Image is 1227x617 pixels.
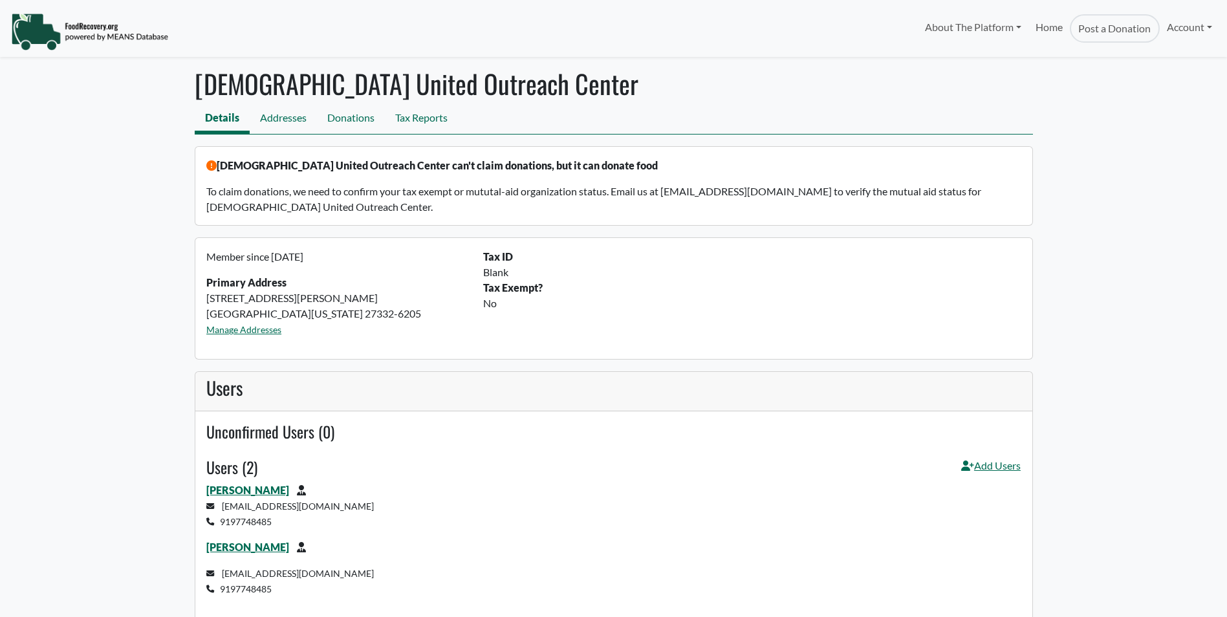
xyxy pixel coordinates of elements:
a: Tax Reports [385,105,458,134]
a: Donations [317,105,385,134]
h3: Users [206,377,1021,399]
p: [DEMOGRAPHIC_DATA] United Outreach Center can't claim donations, but it can donate food [206,158,1021,173]
b: Tax ID [483,250,513,263]
h4: Users (2) [206,458,257,477]
b: Tax Exempt? [483,281,543,294]
div: Blank [475,265,1028,280]
a: Add Users [961,458,1021,482]
small: [EMAIL_ADDRESS][DOMAIN_NAME] 9197748485 [206,501,374,527]
small: [EMAIL_ADDRESS][DOMAIN_NAME] 9197748485 [206,568,374,594]
img: NavigationLogo_FoodRecovery-91c16205cd0af1ed486a0f1a7774a6544ea792ac00100771e7dd3ec7c0e58e41.png [11,12,168,51]
a: Details [195,105,250,134]
a: About The Platform [917,14,1028,40]
a: [PERSON_NAME] [206,484,289,496]
a: Account [1160,14,1219,40]
div: [STREET_ADDRESS][PERSON_NAME] [GEOGRAPHIC_DATA][US_STATE] 27332-6205 [199,249,475,347]
a: Manage Addresses [206,324,281,335]
p: To claim donations, we need to confirm your tax exempt or mututal-aid organization status. Email ... [206,184,1021,215]
a: Addresses [250,105,317,134]
a: Post a Donation [1070,14,1159,43]
a: [PERSON_NAME] [206,541,289,553]
strong: Primary Address [206,276,287,288]
div: No [475,296,1028,311]
p: Member since [DATE] [206,249,468,265]
h4: Unconfirmed Users (0) [206,422,1021,441]
h1: [DEMOGRAPHIC_DATA] United Outreach Center [195,68,1033,99]
a: Home [1028,14,1070,43]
